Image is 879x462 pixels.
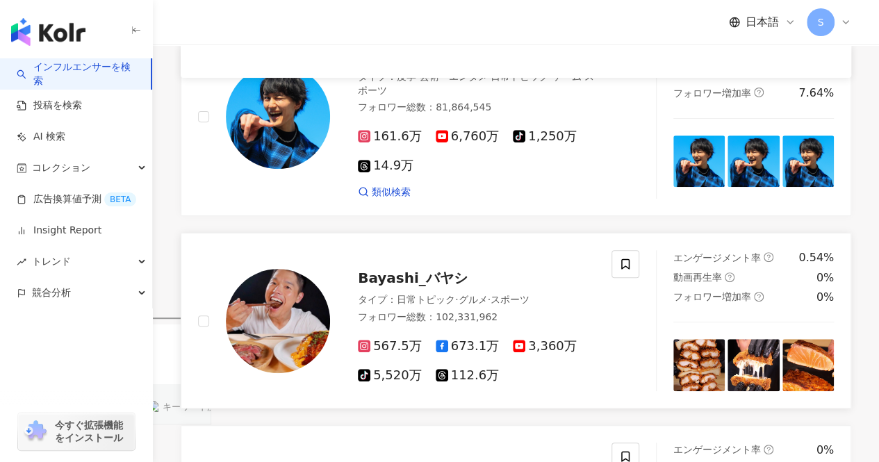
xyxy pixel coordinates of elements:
[17,99,82,113] a: 投稿を検索
[47,82,58,93] img: tab_domain_overview_orange.svg
[32,152,90,183] span: コレクション
[513,129,577,144] span: 1,250万
[487,294,490,305] span: ·
[55,419,131,444] span: 今すぐ拡張機能をインストール
[358,368,422,383] span: 5,520万
[798,250,834,265] div: 0.54%
[146,82,157,93] img: tab_keywords_by_traffic_grey.svg
[782,339,834,390] img: post-image
[436,368,500,383] span: 112.6万
[17,257,26,267] span: rise
[673,339,725,390] img: post-image
[725,272,734,282] span: question-circle
[22,22,33,33] img: logo_orange.svg
[673,135,725,187] img: post-image
[36,36,106,49] div: ドメイン: [URL]
[754,292,764,302] span: question-circle
[436,129,500,144] span: 6,760万
[754,88,764,97] span: question-circle
[436,339,500,354] span: 673.1万
[358,129,422,144] span: 161.6万
[455,294,458,305] span: ·
[673,88,751,99] span: フォロワー増加率
[181,233,851,409] a: KOL AvatarBayashi_バヤシタイプ：日常トピック·グルメ·スポーツフォロワー総数：102,331,962567.5万673.1万3,360万5,520万112.6万エンゲージメント...
[32,246,71,277] span: トレンド
[18,413,135,450] a: chrome extension今すぐ拡張機能をインストール
[818,15,824,30] span: S
[673,252,761,263] span: エンゲージメント率
[764,252,773,262] span: question-circle
[372,185,411,199] span: 類似検索
[798,85,834,101] div: 7.64%
[673,291,751,302] span: フォロワー増加率
[161,83,224,92] div: キーワード流入
[22,420,49,443] img: chrome extension
[816,270,834,286] div: 0%
[358,270,468,286] span: Bayashi_バヤシ
[764,445,773,454] span: question-circle
[22,36,33,49] img: website_grey.svg
[491,294,529,305] span: スポーツ
[397,294,455,305] span: 日常トピック
[17,224,101,238] a: Insight Report
[358,158,413,173] span: 14.9万
[226,269,330,373] img: KOL Avatar
[746,15,779,30] span: 日本語
[17,60,140,88] a: searchインフルエンサーを検索
[782,135,834,187] img: post-image
[358,339,422,354] span: 567.5万
[358,71,594,96] span: スポーツ
[358,185,411,199] a: 類似検索
[358,101,595,115] div: フォロワー総数 ： 81,864,545
[673,444,761,455] span: エンゲージメント率
[226,65,330,169] img: KOL Avatar
[39,22,68,33] div: v 4.0.25
[358,70,595,97] div: タイプ ：
[358,311,595,324] div: フォロワー総数 ： 102,331,962
[816,443,834,458] div: 0%
[17,130,65,144] a: AI 検索
[513,339,577,354] span: 3,360万
[11,18,85,46] img: logo
[63,83,116,92] div: ドメイン概要
[728,339,779,390] img: post-image
[673,272,722,283] span: 動画再生率
[816,290,834,305] div: 0%
[728,135,779,187] img: post-image
[458,294,487,305] span: グルメ
[358,293,595,307] div: タイプ ：
[17,192,136,206] a: 広告換算値予測BETA
[32,277,71,308] span: 競合分析
[181,17,851,216] a: KOL AvatarISSEI / いっせいタイプ：疫学·芸術・エンタメ·日常トピック·ゲーム·スポーツフォロワー総数：81,864,545161.6万6,760万1,250万14.9万類似検索...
